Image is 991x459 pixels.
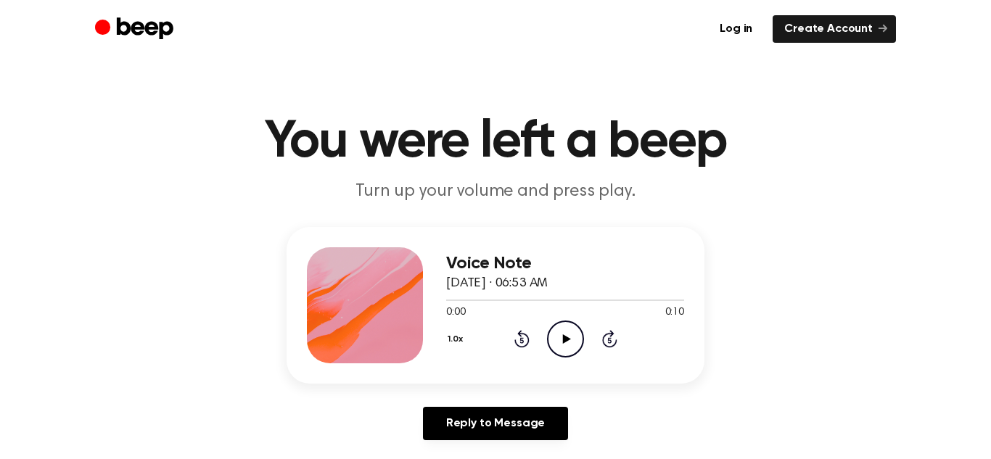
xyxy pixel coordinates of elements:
a: Reply to Message [423,407,568,440]
h1: You were left a beep [124,116,867,168]
p: Turn up your volume and press play. [217,180,774,204]
h3: Voice Note [446,254,684,273]
a: Beep [95,15,177,44]
span: 0:00 [446,305,465,321]
span: 0:10 [665,305,684,321]
button: 1.0x [446,327,469,352]
a: Log in [708,15,764,43]
a: Create Account [773,15,896,43]
span: [DATE] · 06:53 AM [446,277,548,290]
